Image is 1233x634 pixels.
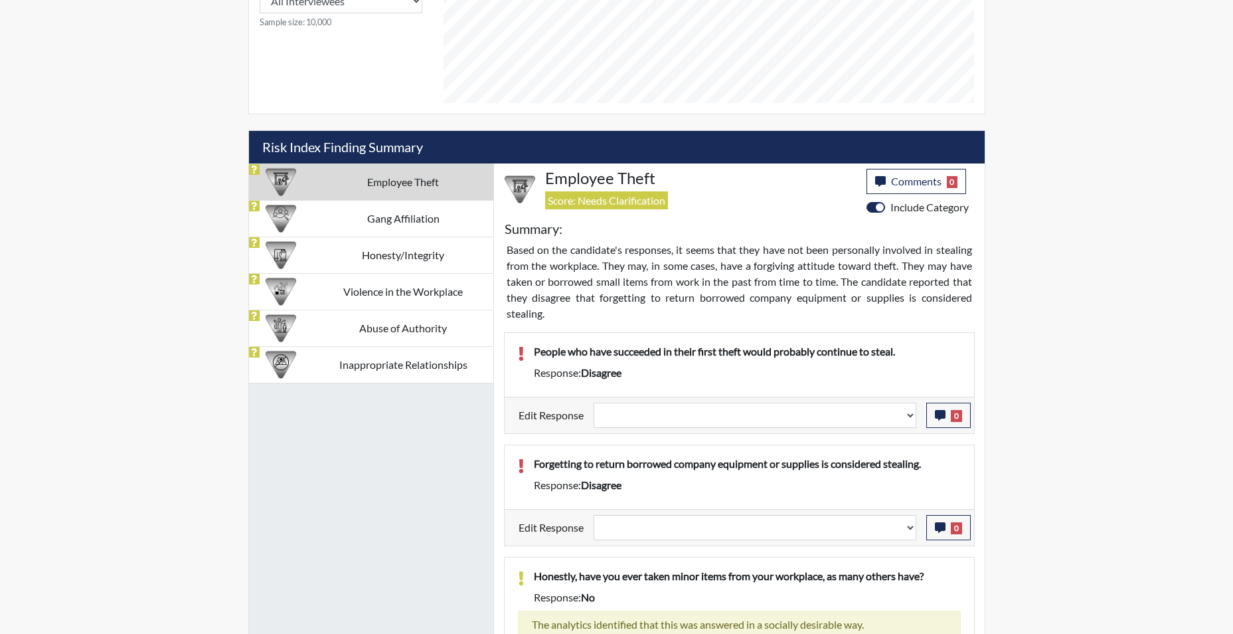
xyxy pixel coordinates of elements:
[507,242,972,322] p: Based on the candidate's responses, it seems that they have not been personally involved in steal...
[313,163,493,200] td: Employee Theft
[266,203,296,234] img: CATEGORY%20ICON-02.2c5dd649.png
[519,403,584,428] label: Edit Response
[519,515,584,540] label: Edit Response
[890,199,969,215] label: Include Category
[313,237,493,273] td: Honesty/Integrity
[584,515,926,540] div: Update the test taker's response, the change might impact the score
[266,313,296,344] img: CATEGORY%20ICON-01.94e51fac.png
[266,276,296,307] img: CATEGORY%20ICON-26.eccbb84f.png
[581,366,621,379] span: disagree
[505,174,535,205] img: CATEGORY%20ICON-07.58b65e52.png
[947,176,958,188] span: 0
[584,403,926,428] div: Update the test taker's response, the change might impact the score
[524,589,971,605] div: Response:
[534,344,961,360] p: People who have succeeded in their first theft would probably continue to steal.
[505,221,562,237] h5: Summary:
[866,169,967,194] button: Comments0
[313,200,493,237] td: Gang Affiliation
[313,273,493,310] td: Violence in the Workplace
[266,350,296,380] img: CATEGORY%20ICON-14.139f8ef7.png
[313,310,493,346] td: Abuse of Authority
[266,167,296,197] img: CATEGORY%20ICON-07.58b65e52.png
[951,522,962,534] span: 0
[891,175,942,187] span: Comments
[313,346,493,383] td: Inappropriate Relationships
[926,515,971,540] button: 0
[581,478,621,491] span: disagree
[581,591,595,603] span: no
[926,403,971,428] button: 0
[266,240,296,270] img: CATEGORY%20ICON-11.a5f294f4.png
[951,410,962,422] span: 0
[260,16,422,29] small: Sample size: 10,000
[545,191,668,209] span: Score: Needs Clarification
[534,568,961,584] p: Honestly, have you ever taken minor items from your workplace, as many others have?
[545,169,857,188] h4: Employee Theft
[249,131,985,163] h5: Risk Index Finding Summary
[524,365,971,381] div: Response:
[534,456,961,472] p: Forgetting to return borrowed company equipment or supplies is considered stealing.
[524,477,971,493] div: Response:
